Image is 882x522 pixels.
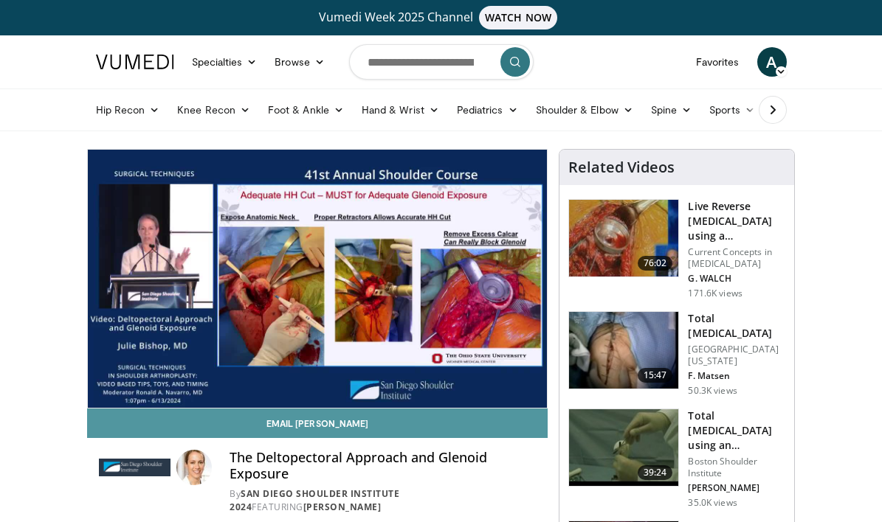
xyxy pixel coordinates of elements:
[303,501,382,513] a: [PERSON_NAME]
[230,450,536,481] h4: The Deltopectoral Approach and Glenoid Exposure
[266,47,334,77] a: Browse
[688,288,742,299] p: 171.6K views
[688,385,737,397] p: 50.3K views
[568,159,675,176] h4: Related Videos
[259,95,353,125] a: Foot & Ankle
[99,450,171,485] img: San Diego Shoulder Institute 2024
[353,95,448,125] a: Hand & Wrist
[700,95,764,125] a: Sports
[688,497,737,509] p: 35.0K views
[688,408,785,453] h3: Total [MEDICAL_DATA] using an Anatomical Shoulder System
[688,370,785,382] p: F. Matsen
[527,95,642,125] a: Shoulder & Elbow
[349,44,534,80] input: Search topics, interventions
[688,456,785,479] p: Boston Shoulder Institute
[638,368,673,383] span: 15:47
[183,47,266,77] a: Specialties
[638,256,673,271] span: 76:02
[688,344,785,367] p: [GEOGRAPHIC_DATA][US_STATE]
[568,408,785,509] a: 39:24 Total [MEDICAL_DATA] using an Anatomical Shoulder System Boston Shoulder Institute [PERSON_...
[479,6,557,29] span: WATCH NOW
[757,47,787,77] a: A
[688,273,785,285] p: G. WALCH
[568,199,785,299] a: 76:02 Live Reverse [MEDICAL_DATA] using a Deltopectoral Appro… Current Concepts in [MEDICAL_DATA]...
[568,311,785,397] a: 15:47 Total [MEDICAL_DATA] [GEOGRAPHIC_DATA][US_STATE] F. Matsen 50.3K views
[569,409,678,486] img: 38824_0000_3.png.150x105_q85_crop-smart_upscale.jpg
[448,95,527,125] a: Pediatrics
[638,465,673,480] span: 39:24
[569,200,678,276] img: 684033_3.png.150x105_q85_crop-smart_upscale.jpg
[96,55,174,69] img: VuMedi Logo
[642,95,700,125] a: Spine
[688,311,785,341] h3: Total [MEDICAL_DATA]
[688,199,785,243] h3: Live Reverse [MEDICAL_DATA] using a Deltopectoral Appro…
[87,95,169,125] a: Hip Recon
[230,487,399,513] a: San Diego Shoulder Institute 2024
[688,246,785,270] p: Current Concepts in [MEDICAL_DATA]
[87,408,548,438] a: Email [PERSON_NAME]
[176,450,212,485] img: Avatar
[230,487,536,514] div: By FEATURING
[88,150,548,408] video-js: Video Player
[687,47,748,77] a: Favorites
[87,6,796,29] a: Vumedi Week 2025 ChannelWATCH NOW
[168,95,259,125] a: Knee Recon
[688,482,785,494] p: [PERSON_NAME]
[569,312,678,389] img: 38826_0000_3.png.150x105_q85_crop-smart_upscale.jpg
